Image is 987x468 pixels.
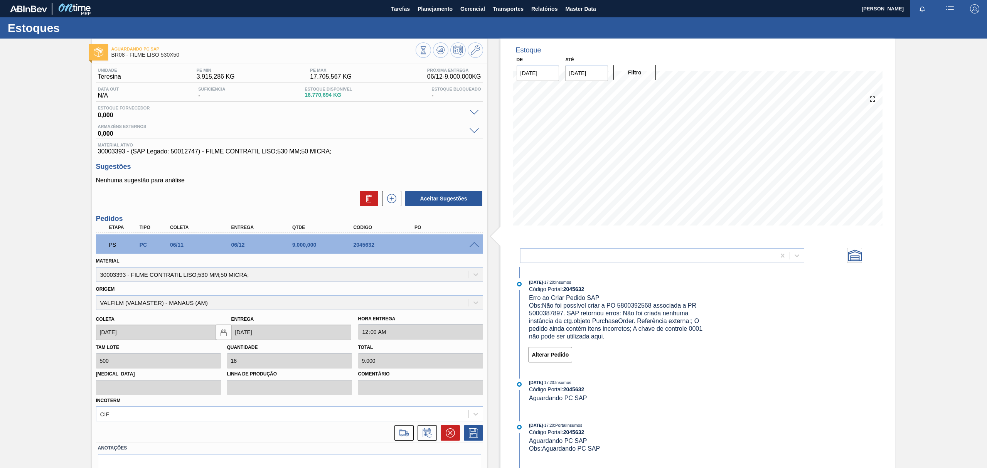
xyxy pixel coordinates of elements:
span: Próxima Entrega [427,68,481,72]
div: - [429,87,483,99]
p: PS [109,242,138,248]
label: Hora Entrega [358,313,483,325]
span: Aguardando PC SAP [529,395,587,401]
span: Teresina [98,73,121,80]
span: Material ativo [98,143,481,147]
strong: 2045632 [563,386,584,392]
div: Qtde [290,225,360,230]
button: Atualizar Gráfico [433,42,448,58]
label: Até [565,57,574,62]
span: : Insumos [554,380,571,385]
span: 3.915,286 KG [197,73,235,80]
div: Coleta [168,225,238,230]
span: [DATE] [529,380,543,385]
span: Estoque Disponível [305,87,352,91]
label: Linha de Produção [227,369,352,380]
label: Comentário [358,369,483,380]
span: 0,000 [98,129,466,136]
div: 06/11/2025 [168,242,238,248]
div: 2045632 [351,242,421,248]
span: Relatórios [531,4,558,13]
div: Aguardando PC SAP [107,236,140,253]
span: : PortalInsumos [554,423,582,428]
label: Entrega [231,316,254,322]
span: - 17:20 [543,380,554,385]
h1: Estoques [8,24,145,32]
strong: 2045632 [563,286,584,292]
div: Aceitar Sugestões [401,190,483,207]
div: Pedido de Compra [138,242,171,248]
input: dd/mm/yyyy [231,325,351,340]
label: Quantidade [227,345,258,350]
img: Ícone [94,47,103,57]
button: Alterar Pedido [529,347,573,362]
img: atual [517,282,522,286]
div: Estoque [516,46,541,54]
div: Excluir Sugestões [356,191,378,206]
span: PE MAX [310,68,352,72]
div: Salvar Pedido [460,425,483,441]
span: Erro ao Criar Pedido SAP [529,295,599,301]
label: Origem [96,286,115,292]
div: Código Portal: [529,286,712,292]
input: dd/mm/yyyy [96,325,216,340]
img: locked [219,328,228,337]
span: Tarefas [391,4,410,13]
label: Total [358,345,373,350]
span: Aguardando PC SAP [529,438,587,444]
button: Ir ao Master Data / Geral [468,42,483,58]
div: CIF [100,411,109,417]
label: Tam lote [96,345,119,350]
span: Obs: Aguardando PC SAP [529,445,600,452]
span: 0,000 [98,110,466,118]
div: Código [351,225,421,230]
img: TNhmsLtSVTkK8tSr43FrP2fwEKptu5GPRR3wAAAABJRU5ErkJggg== [10,5,47,12]
span: Data out [98,87,119,91]
span: - 17:20 [543,423,554,428]
span: BR08 - FILME LISO 530X50 [111,52,416,58]
span: 16.770,694 KG [305,92,352,98]
button: Aceitar Sugestões [405,191,482,206]
div: PO [413,225,482,230]
p: Nenhuma sugestão para análise [96,177,483,184]
span: Planejamento [418,4,453,13]
input: dd/mm/yyyy [565,66,608,81]
span: [DATE] [529,280,543,285]
span: Aguardando PC SAP [111,47,416,51]
div: Cancelar pedido [437,425,460,441]
img: atual [517,425,522,429]
span: Suficiência [198,87,225,91]
h3: Pedidos [96,215,483,223]
h3: Sugestões [96,163,483,171]
label: Coleta [96,316,115,322]
span: [DATE] [529,423,543,428]
button: Programar Estoque [450,42,466,58]
button: Filtro [613,65,656,80]
img: Logout [970,4,979,13]
input: dd/mm/yyyy [517,66,559,81]
div: N/A [96,87,121,99]
span: : Insumos [554,280,571,285]
div: 06/12/2025 [229,242,299,248]
label: Incoterm [96,398,121,403]
button: locked [216,325,231,340]
span: PE MIN [197,68,235,72]
div: Ir para Composição de Carga [391,425,414,441]
div: Código Portal: [529,386,712,392]
span: 06/12 - 9.000,000 KG [427,73,481,80]
div: Código Portal: [529,429,712,435]
div: - [196,87,227,99]
label: Anotações [98,443,481,454]
label: Material [96,258,120,264]
div: Tipo [138,225,171,230]
span: Armazéns externos [98,124,466,129]
span: Master Data [565,4,596,13]
div: Informar alteração no pedido [414,425,437,441]
span: Obs: Não foi possível criar a PO 5800392568 associada a PR 5000387897. SAP retornou erros: Não fo... [529,302,704,340]
img: atual [517,382,522,387]
span: Unidade [98,68,121,72]
img: userActions [945,4,955,13]
label: De [517,57,523,62]
span: Estoque Bloqueado [431,87,481,91]
div: 9.000,000 [290,242,360,248]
